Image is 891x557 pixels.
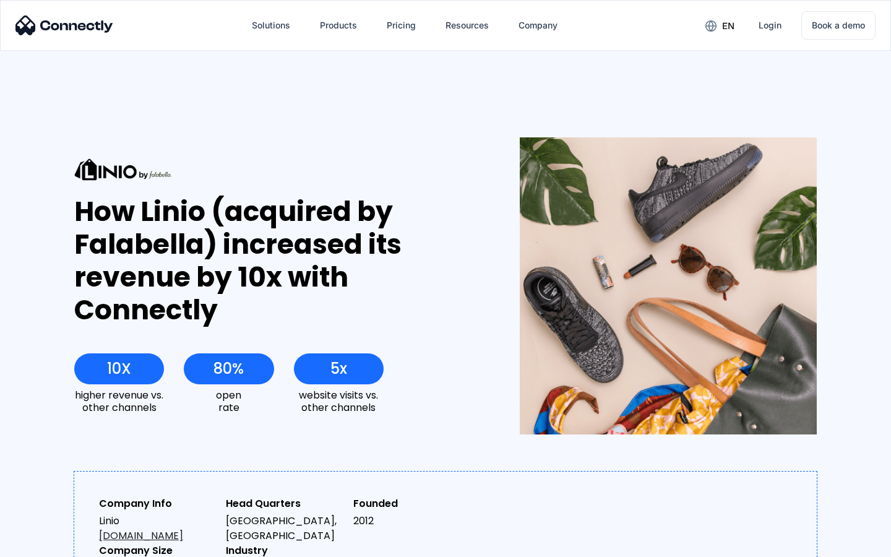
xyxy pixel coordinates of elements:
a: Pricing [377,11,426,40]
img: Connectly Logo [15,15,113,35]
div: Company [519,17,557,34]
a: Book a demo [801,11,876,40]
div: Solutions [252,17,290,34]
div: open rate [184,389,273,413]
div: en [722,17,734,35]
a: [DOMAIN_NAME] [99,529,183,543]
a: Login [749,11,791,40]
div: Resources [445,17,489,34]
div: Login [759,17,781,34]
div: higher revenue vs. other channels [74,389,164,413]
div: 80% [213,360,244,378]
div: How Linio (acquired by Falabella) increased its revenue by 10x with Connectly [74,196,475,326]
div: Company Info [99,496,216,511]
div: Founded [353,496,470,511]
div: [GEOGRAPHIC_DATA], [GEOGRAPHIC_DATA] [226,514,343,543]
div: 10X [107,360,131,378]
div: 5x [330,360,347,378]
div: Pricing [387,17,416,34]
div: Products [320,17,357,34]
div: Linio [99,514,216,543]
ul: Language list [25,535,74,553]
div: Head Quarters [226,496,343,511]
aside: Language selected: English [12,535,74,553]
div: website visits vs. other channels [294,389,384,413]
div: 2012 [353,514,470,529]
